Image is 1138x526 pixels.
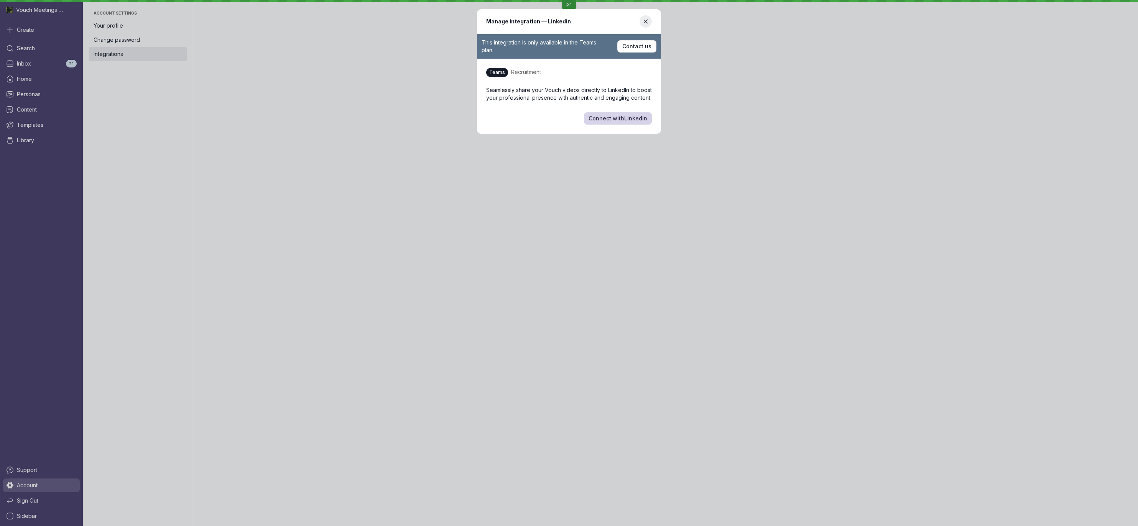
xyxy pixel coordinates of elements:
span: Connect with Linkedin [589,115,647,122]
div: Teams [486,68,508,77]
span: Recruitment [511,69,541,75]
span: This integration is only available in the Teams plan. [482,39,596,53]
p: Seamlessly share your Vouch videos directly to LinkedIn to boost your professional presence with ... [486,86,652,102]
button: Close modal [640,15,652,28]
h1: Manage integration — Linkedin [486,17,571,26]
button: Contact us [617,40,656,53]
button: Connect withLinkedin [584,112,652,125]
span: Contact us [622,43,651,50]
